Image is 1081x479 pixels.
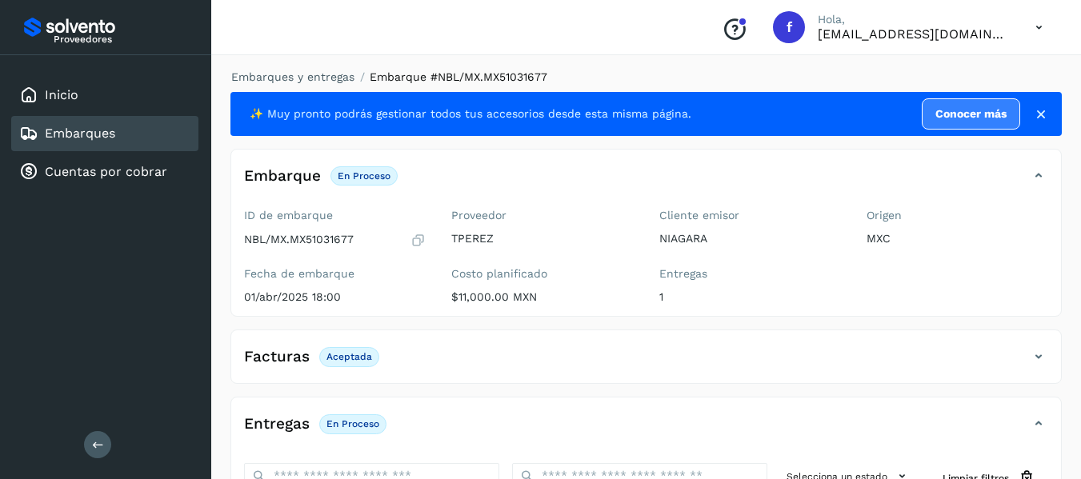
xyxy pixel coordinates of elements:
p: En proceso [338,170,390,182]
label: Costo planificado [451,267,633,281]
a: Embarques y entregas [231,70,354,83]
div: FacturasAceptada [231,343,1061,383]
div: Embarques [11,116,198,151]
h4: Facturas [244,348,310,366]
div: Inicio [11,78,198,113]
div: EmbarqueEn proceso [231,162,1061,202]
a: Embarques [45,126,115,141]
label: Fecha de embarque [244,267,426,281]
p: MXC [867,232,1048,245]
h4: Entregas [244,415,310,433]
div: EntregasEn proceso [231,410,1061,450]
nav: breadcrumb [230,69,1062,86]
label: ID de embarque [244,209,426,222]
p: Proveedores [54,34,192,45]
a: Inicio [45,87,78,102]
p: $11,000.00 MXN [451,290,633,304]
p: Aceptada [326,351,372,362]
a: Cuentas por cobrar [45,164,167,179]
p: En proceso [326,418,379,429]
h4: Embarque [244,167,321,186]
p: TPEREZ [451,232,633,245]
label: Proveedor [451,209,633,222]
p: NIAGARA [659,232,841,245]
label: Origen [867,209,1048,222]
span: Embarque #NBL/MX.MX51031677 [370,70,547,83]
p: Hola, [818,13,1010,26]
p: NBL/MX.MX51031677 [244,233,354,246]
div: Cuentas por cobrar [11,154,198,190]
a: Conocer más [922,98,1020,130]
span: ✨ Muy pronto podrás gestionar todos tus accesorios desde esta misma página. [250,106,691,122]
label: Entregas [659,267,841,281]
p: 1 [659,290,841,304]
p: 01/abr/2025 18:00 [244,290,426,304]
label: Cliente emisor [659,209,841,222]
p: finanzastransportesperez@gmail.com [818,26,1010,42]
